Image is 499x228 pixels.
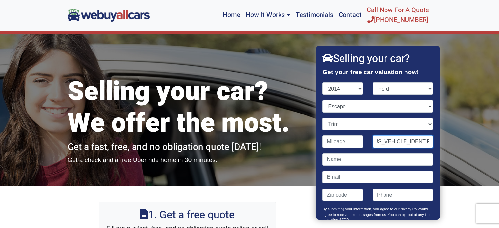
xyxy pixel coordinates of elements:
[68,76,307,139] h1: Selling your car? We offer the most.
[243,3,293,28] a: How It Works
[68,9,150,21] img: We Buy All Cars in NJ logo
[373,189,433,201] input: Phone
[68,155,307,165] p: Get a check and a free Uber ride home in 30 minutes.
[323,135,363,148] input: Mileage
[364,3,432,28] a: Call Now For A Quote[PHONE_NUMBER]
[106,209,269,221] h2: 1. Get a free quote
[323,153,433,166] input: Name
[373,135,433,148] input: VIN (optional)
[400,207,422,211] a: Privacy Policy
[336,3,364,28] a: Contact
[323,189,363,201] input: Zip code
[323,52,433,65] h2: Selling your car?
[323,206,433,226] p: By submitting your information, you agree to our and agree to receive text messages from us. You ...
[293,3,336,28] a: Testimonials
[323,69,419,75] strong: Get your free car valuation now!
[220,3,243,28] a: Home
[68,142,307,153] h2: Get a fast, free, and no obligation quote [DATE]!
[323,171,433,183] input: Email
